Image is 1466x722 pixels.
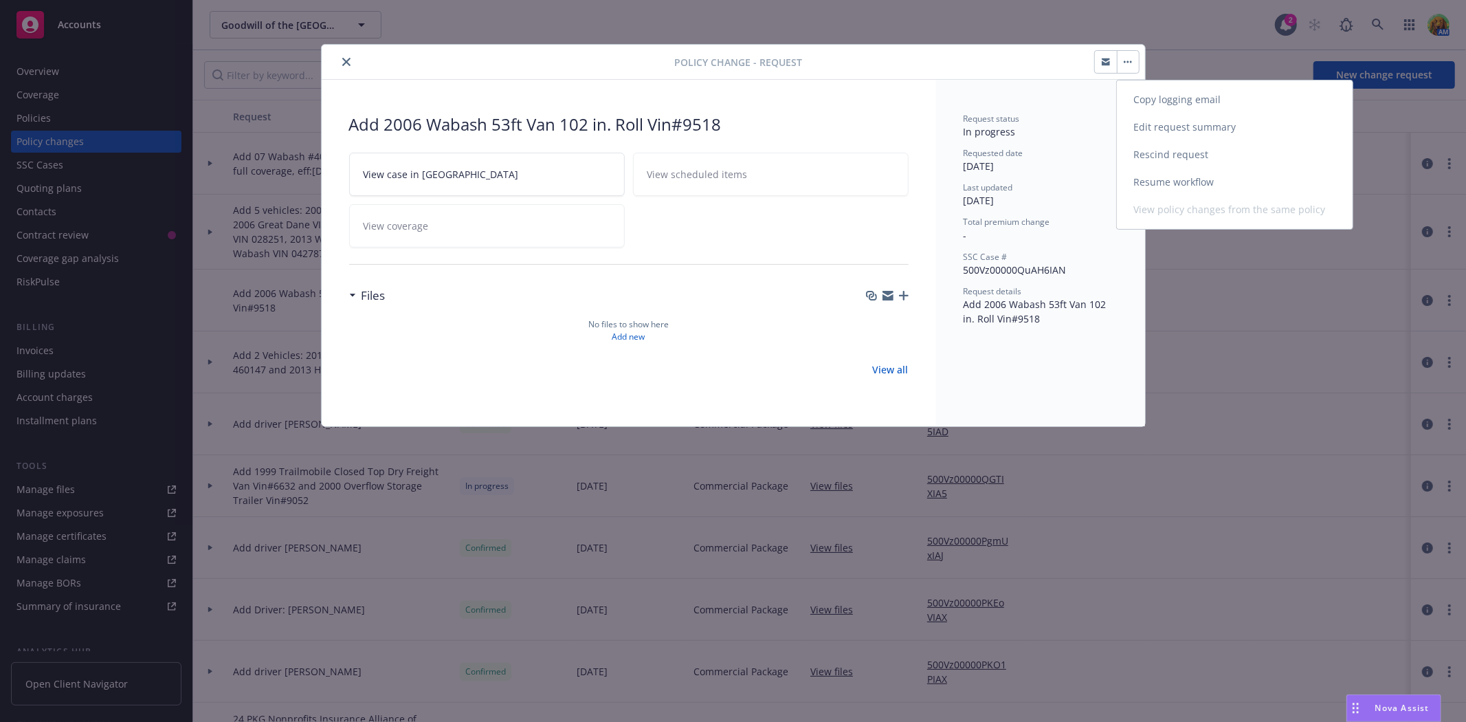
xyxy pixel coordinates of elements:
[349,113,909,136] div: Add 2006 Wabash 53ft Van 102 in. Roll Vin#9518
[964,194,995,207] span: [DATE]
[612,331,645,343] a: Add new
[1346,694,1441,722] button: Nova Assist
[964,298,1109,325] span: Add 2006 Wabash 53ft Van 102 in. Roll Vin#9518
[964,251,1008,263] span: SSC Case #
[964,113,1020,124] span: Request status
[964,182,1013,193] span: Last updated
[675,55,803,69] span: Policy change - Request
[349,287,386,305] div: Files
[588,318,669,331] span: No files to show here
[964,125,1016,138] span: In progress
[338,54,355,70] button: close
[1347,695,1364,721] div: Drag to move
[964,147,1023,159] span: Requested date
[964,263,1067,276] span: 500Vz00000QuAH6IAN
[964,216,1050,228] span: Total premium change
[873,362,909,377] a: View all
[364,167,519,182] span: View case in [GEOGRAPHIC_DATA]
[964,160,995,173] span: [DATE]
[964,229,967,242] span: -
[964,285,1022,297] span: Request details
[1375,702,1430,714] span: Nova Assist
[362,287,386,305] h3: Files
[349,153,625,196] a: View case in [GEOGRAPHIC_DATA]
